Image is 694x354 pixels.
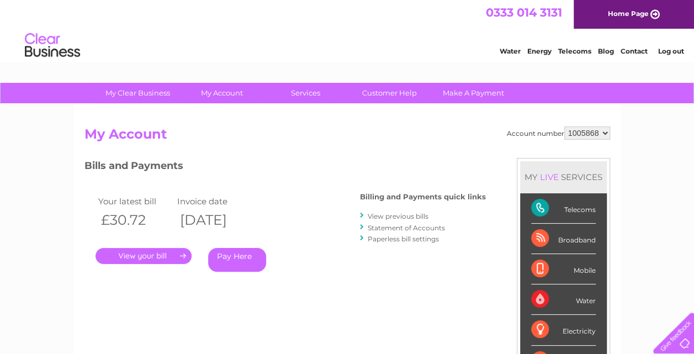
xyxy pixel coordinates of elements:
[96,248,192,264] a: .
[558,47,591,55] a: Telecoms
[486,6,562,19] a: 0333 014 3131
[507,126,610,140] div: Account number
[84,126,610,147] h2: My Account
[428,83,519,103] a: Make A Payment
[368,212,428,220] a: View previous bills
[174,194,254,209] td: Invoice date
[84,158,486,177] h3: Bills and Payments
[527,47,552,55] a: Energy
[531,284,596,315] div: Water
[96,209,175,231] th: £30.72
[368,235,439,243] a: Paperless bill settings
[538,172,561,182] div: LIVE
[344,83,435,103] a: Customer Help
[531,315,596,345] div: Electricity
[24,29,81,62] img: logo.png
[658,47,684,55] a: Log out
[96,194,175,209] td: Your latest bill
[368,224,445,232] a: Statement of Accounts
[531,224,596,254] div: Broadband
[360,193,486,201] h4: Billing and Payments quick links
[174,209,254,231] th: [DATE]
[621,47,648,55] a: Contact
[520,161,607,193] div: MY SERVICES
[531,193,596,224] div: Telecoms
[500,47,521,55] a: Water
[208,248,266,272] a: Pay Here
[176,83,267,103] a: My Account
[92,83,183,103] a: My Clear Business
[598,47,614,55] a: Blog
[87,6,608,54] div: Clear Business is a trading name of Verastar Limited (registered in [GEOGRAPHIC_DATA] No. 3667643...
[260,83,351,103] a: Services
[531,254,596,284] div: Mobile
